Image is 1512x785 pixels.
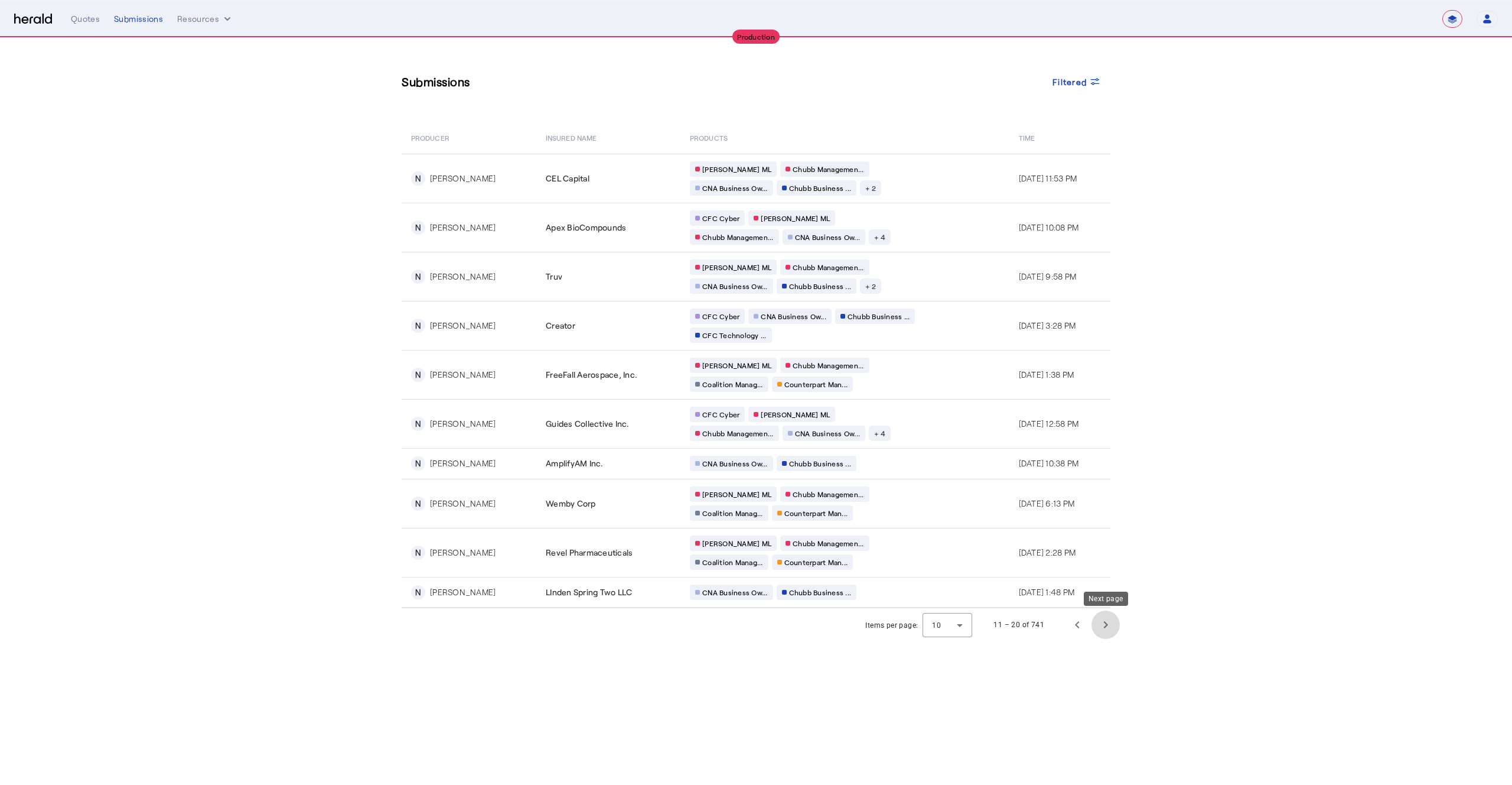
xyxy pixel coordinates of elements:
[546,418,630,430] span: Guides Collective Inc.
[546,498,596,510] span: Wemby Corp
[761,213,830,223] span: [PERSON_NAME] ML
[702,588,768,597] span: CNA Business Ow...
[546,369,637,381] span: FreeFall Aerospace, Inc.
[761,410,830,419] span: [PERSON_NAME] ML
[1019,458,1079,468] span: [DATE] 10:38 PM
[865,281,876,291] span: + 2
[546,131,597,143] span: Insured Name
[793,489,864,499] span: Chubb Managemen...
[1019,587,1075,597] span: [DATE] 1:48 PM
[430,418,496,430] div: [PERSON_NAME]
[546,320,575,332] span: Creator
[71,13,100,25] div: Quotes
[411,319,425,333] div: N
[411,171,425,186] div: N
[1019,320,1076,330] span: [DATE] 3:28 PM
[1019,173,1077,183] span: [DATE] 11:53 PM
[874,232,885,242] span: + 4
[1019,547,1076,557] span: [DATE] 2:28 PM
[1019,131,1035,143] span: Time
[793,539,864,548] span: Chubb Managemen...
[784,379,848,389] span: Counterpart Man...
[430,222,496,233] div: [PERSON_NAME]
[1084,592,1128,606] div: Next page
[793,262,864,272] span: Chubb Managemen...
[702,232,774,242] span: Chubb Managemen...
[430,498,496,510] div: [PERSON_NAME]
[789,281,852,291] span: Chubb Business ...
[430,547,496,559] div: [PERSON_NAME]
[865,183,876,193] span: + 2
[702,508,763,518] span: Coalition Manag...
[546,458,604,469] span: AmplifyAM Inc.
[1091,611,1120,639] button: Next page
[795,232,861,242] span: CNA Business Ow...
[702,379,763,389] span: Coalition Manag...
[1043,71,1110,92] button: Filtered
[702,164,771,174] span: [PERSON_NAME] ML
[430,271,496,283] div: [PERSON_NAME]
[546,271,562,283] span: Truv
[402,121,1110,608] table: Table view of all submissions by your platform
[1052,76,1087,88] span: Filtered
[702,429,774,438] span: Chubb Managemen...
[546,586,632,598] span: LInden Spring Two LLC
[546,222,626,233] span: Apex BioCompounds
[690,131,728,143] span: PRODUCTS
[874,429,885,438] span: + 4
[702,213,739,223] span: CFC Cyber
[411,585,425,599] div: N
[411,497,425,511] div: N
[732,30,780,44] div: Production
[14,14,52,25] img: Herald Logo
[865,619,918,631] div: Items per page:
[1019,271,1077,281] span: [DATE] 9:58 PM
[793,361,864,370] span: Chubb Managemen...
[1019,419,1079,429] span: [DATE] 12:58 PM
[1019,369,1074,379] span: [DATE] 1:38 PM
[702,312,739,321] span: CFC Cyber
[402,73,470,90] h3: Submissions
[702,489,771,499] span: [PERSON_NAME] ML
[411,456,425,471] div: N
[546,173,589,184] span: CEL Capital
[430,369,496,381] div: [PERSON_NAME]
[1019,222,1079,232] span: [DATE] 10:08 PM
[702,539,771,548] span: [PERSON_NAME] ML
[411,220,425,235] div: N
[411,417,425,431] div: N
[795,429,861,438] span: CNA Business Ow...
[789,588,852,597] span: Chubb Business ...
[702,410,739,419] span: CFC Cyber
[411,270,425,284] div: N
[430,458,496,469] div: [PERSON_NAME]
[114,13,163,25] div: Submissions
[702,262,771,272] span: [PERSON_NAME] ML
[761,312,826,321] span: CNA Business Ow...
[702,557,763,567] span: Coalition Manag...
[789,459,852,468] span: Chubb Business ...
[784,557,848,567] span: Counterpart Man...
[784,508,848,518] span: Counterpart Man...
[702,361,771,370] span: [PERSON_NAME] ML
[411,131,449,143] span: PRODUCER
[848,312,910,321] span: Chubb Business ...
[546,547,633,559] span: Revel Pharmaceuticals
[702,459,768,468] span: CNA Business Ow...
[411,368,425,382] div: N
[789,183,852,193] span: Chubb Business ...
[993,619,1044,631] div: 11 – 20 of 741
[430,173,496,184] div: [PERSON_NAME]
[430,320,496,332] div: [PERSON_NAME]
[430,586,496,598] div: [PERSON_NAME]
[1063,611,1091,639] button: Previous page
[702,281,768,291] span: CNA Business Ow...
[702,183,768,193] span: CNA Business Ow...
[177,13,233,25] button: Resources dropdown menu
[793,164,864,174] span: Chubb Managemen...
[411,546,425,560] div: N
[1019,498,1075,508] span: [DATE] 6:13 PM
[702,330,767,340] span: CFC Technology ...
